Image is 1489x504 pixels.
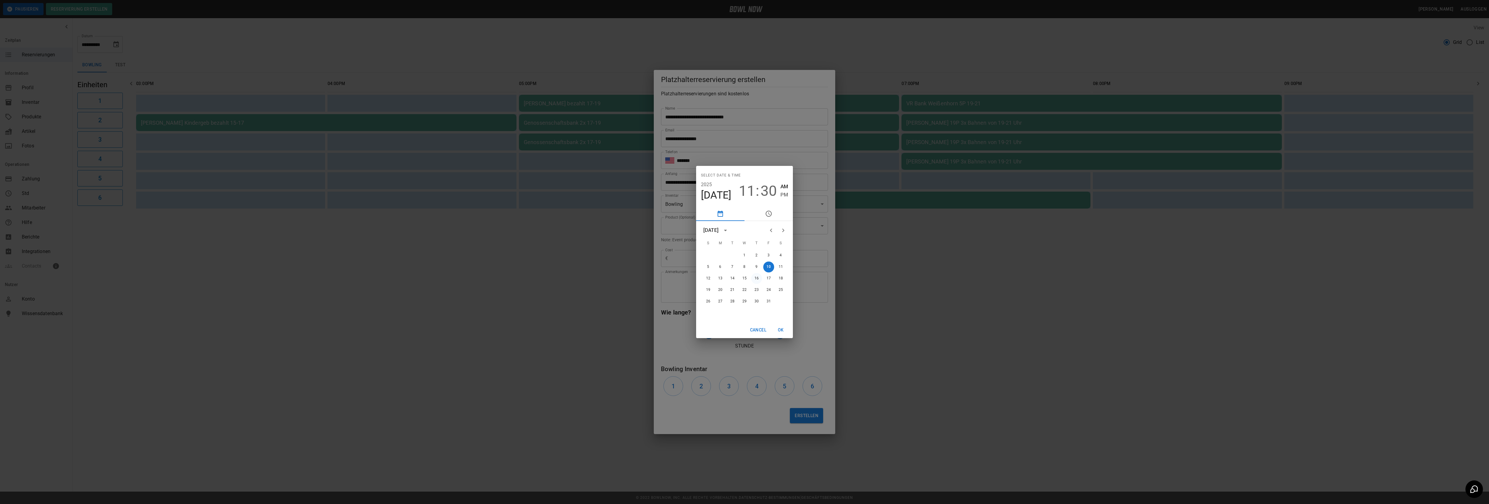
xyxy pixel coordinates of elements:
button: 12 [703,273,714,284]
span: Thursday [751,237,762,249]
button: 4 [775,250,786,261]
button: 11 [775,262,786,272]
button: 29 [739,296,750,307]
button: PM [780,191,788,199]
button: Cancel [748,324,769,336]
span: : [756,183,759,199]
span: Friday [763,237,774,249]
button: 2025 [701,180,712,189]
span: Monday [715,237,726,249]
span: Tuesday [727,237,738,249]
button: Next month [777,224,789,236]
button: AM [780,183,788,191]
div: [DATE] [703,227,718,234]
button: 15 [739,273,750,284]
button: 22 [739,285,750,295]
span: Wednesday [739,237,750,249]
button: calendar view is open, switch to year view [720,225,731,236]
button: 5 [703,262,714,272]
button: OK [771,324,790,336]
span: Select date & time [701,171,741,180]
button: 23 [751,285,762,295]
span: Saturday [775,237,786,249]
button: [DATE] [701,189,731,202]
button: 18 [775,273,786,284]
button: 7 [727,262,738,272]
button: 1 [739,250,750,261]
button: 14 [727,273,738,284]
button: 3 [763,250,774,261]
button: 30 [751,296,762,307]
button: 16 [751,273,762,284]
button: Previous month [765,224,777,236]
button: 20 [715,285,726,295]
button: 27 [715,296,726,307]
button: 17 [763,273,774,284]
button: pick date [696,206,744,221]
button: 19 [703,285,714,295]
button: pick time [744,206,793,221]
button: 8 [739,262,750,272]
button: 9 [751,262,762,272]
button: 11 [739,183,755,199]
button: 31 [763,296,774,307]
button: 6 [715,262,726,272]
button: 10 [763,262,774,272]
button: 26 [703,296,714,307]
button: 21 [727,285,738,295]
button: 25 [775,285,786,295]
button: 28 [727,296,738,307]
button: 13 [715,273,726,284]
span: Sunday [703,237,714,249]
button: 30 [761,183,777,199]
button: 2 [751,250,762,261]
button: 24 [763,285,774,295]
